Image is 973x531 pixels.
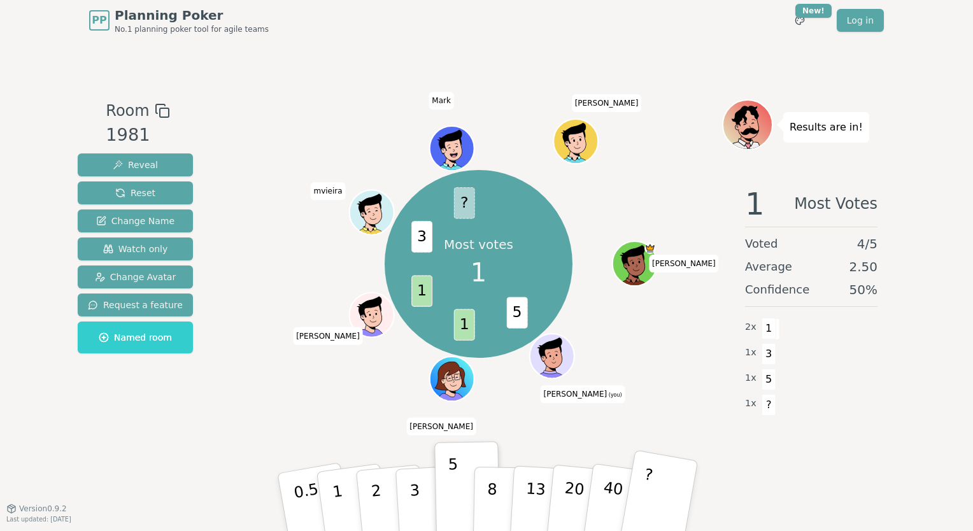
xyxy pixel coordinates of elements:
div: 1981 [106,122,169,148]
button: Watch only [78,237,193,260]
button: Request a feature [78,294,193,316]
span: Click to change your name [310,182,345,200]
span: Click to change your name [649,255,719,273]
span: 3 [762,343,776,365]
span: 5 [762,369,776,390]
span: Click to change your name [293,327,363,345]
span: Rafael is the host [645,243,657,254]
span: 1 [762,318,776,339]
button: Click to change your avatar [531,336,573,378]
span: 1 x [745,371,756,385]
span: 4 / 5 [857,235,877,253]
button: New! [788,9,811,32]
span: (you) [607,393,622,399]
span: Confidence [745,281,809,299]
span: 2 x [745,320,756,334]
span: 1 [412,275,433,306]
span: ? [762,394,776,416]
div: New! [795,4,832,18]
button: Version0.9.2 [6,504,67,514]
span: 1 [745,188,765,219]
span: Planning Poker [115,6,269,24]
span: Watch only [103,243,168,255]
p: Most votes [444,236,513,253]
span: ? [454,187,475,218]
a: Log in [837,9,884,32]
p: Results are in! [790,118,863,136]
span: Click to change your name [541,386,625,404]
button: Reveal [78,153,193,176]
span: 1 [471,253,487,292]
span: Most Votes [794,188,877,219]
span: 1 [454,309,475,340]
p: 5 [448,455,459,524]
span: No.1 planning poker tool for agile teams [115,24,269,34]
span: 2.50 [849,258,877,276]
span: Average [745,258,792,276]
span: 1 x [745,397,756,411]
span: Voted [745,235,778,253]
span: Last updated: [DATE] [6,516,71,523]
span: Room [106,99,149,122]
span: Request a feature [88,299,183,311]
button: Change Name [78,209,193,232]
span: Named room [99,331,172,344]
a: PPPlanning PokerNo.1 planning poker tool for agile teams [89,6,269,34]
span: Change Avatar [95,271,176,283]
span: Click to change your name [572,94,642,112]
button: Change Avatar [78,265,193,288]
span: Change Name [96,215,174,227]
span: Version 0.9.2 [19,504,67,514]
span: 1 x [745,346,756,360]
span: 3 [412,221,433,252]
span: 5 [507,297,528,328]
span: Click to change your name [429,92,454,110]
span: Reset [115,187,155,199]
span: 50 % [849,281,877,299]
span: Click to change your name [406,418,476,435]
span: PP [92,13,106,28]
span: Reveal [113,159,158,171]
button: Reset [78,181,193,204]
button: Named room [78,322,193,353]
